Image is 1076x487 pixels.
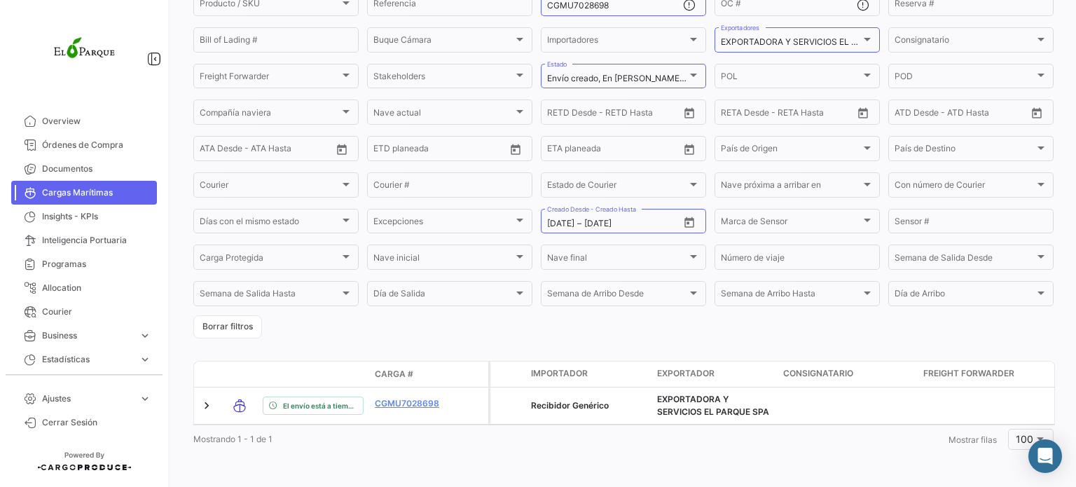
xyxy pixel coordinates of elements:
[1028,439,1062,473] div: Abrir Intercom Messenger
[11,252,157,276] a: Programas
[11,276,157,300] a: Allocation
[584,219,647,228] input: Creado Hasta
[200,291,340,301] span: Semana de Salida Hasta
[42,353,133,366] span: Estadísticas
[721,182,861,192] span: Nave próxima a arribar en
[1026,102,1047,123] button: Open calendar
[200,146,242,156] input: ATA Desde
[895,37,1035,47] span: Consignatario
[721,219,861,228] span: Marca de Sensor
[949,109,1012,119] input: ATD Hasta
[42,329,133,342] span: Business
[257,369,369,380] datatable-header-cell: Estado de Envio
[547,182,687,192] span: Estado de Courier
[200,255,340,265] span: Carga Protegida
[200,182,340,192] span: Courier
[721,291,861,301] span: Semana de Arribo Hasta
[375,368,413,380] span: Carga #
[373,74,513,83] span: Stakeholders
[200,399,214,413] a: Expand/Collapse Row
[918,362,1058,387] datatable-header-cell: Freight Forwarder
[42,392,133,405] span: Ajustes
[721,74,861,83] span: POL
[11,300,157,324] a: Courier
[657,367,715,380] span: Exportador
[547,146,572,156] input: Desde
[547,255,687,265] span: Nave final
[139,392,151,405] span: expand_more
[193,315,262,338] button: Borrar filtros
[453,369,488,380] datatable-header-cell: Póliza
[42,115,151,128] span: Overview
[375,397,448,410] a: CGMU7028698
[42,186,151,199] span: Cargas Marítimas
[895,291,1035,301] span: Día de Arribo
[373,109,513,119] span: Nave actual
[11,181,157,205] a: Cargas Marítimas
[895,182,1035,192] span: Con número de Courier
[657,394,769,417] span: EXPORTADORA Y SERVICIOS EL PARQUE SPA
[11,228,157,252] a: Inteligencia Portuaria
[373,291,513,301] span: Día de Salida
[778,362,918,387] datatable-header-cell: Consignatario
[577,219,581,228] span: –
[283,400,357,411] span: El envío está a tiempo.
[721,109,746,119] input: Desde
[373,146,399,156] input: Desde
[139,329,151,342] span: expand_more
[651,362,778,387] datatable-header-cell: Exportador
[679,212,700,233] button: Open calendar
[531,367,588,380] span: Importador
[547,109,572,119] input: Desde
[547,291,687,301] span: Semana de Arribo Desde
[42,234,151,247] span: Inteligencia Portuaria
[547,219,574,228] input: Creado Desde
[373,255,513,265] span: Nave inicial
[1016,433,1033,445] span: 100
[895,74,1035,83] span: POD
[373,219,513,228] span: Excepciones
[853,102,874,123] button: Open calendar
[11,157,157,181] a: Documentos
[721,146,861,156] span: País de Origen
[222,369,257,380] datatable-header-cell: Modo de Transporte
[11,205,157,228] a: Insights - KPIs
[42,163,151,175] span: Documentos
[408,146,471,156] input: Hasta
[252,146,315,156] input: ATA Hasta
[42,416,151,429] span: Cerrar Sesión
[49,17,119,87] img: logo-el-parque.png
[756,109,819,119] input: Hasta
[11,133,157,157] a: Órdenes de Compra
[42,282,151,294] span: Allocation
[721,36,903,47] mat-select-trigger: EXPORTADORA Y SERVICIOS EL PARQUE SPA
[679,102,700,123] button: Open calendar
[895,109,939,119] input: ATD Desde
[679,139,700,160] button: Open calendar
[525,362,651,387] datatable-header-cell: Importador
[200,1,340,11] span: Producto / SKU
[193,434,273,444] span: Mostrando 1 - 1 de 1
[531,400,609,411] span: Recibidor Genérico
[42,258,151,270] span: Programas
[582,146,645,156] input: Hasta
[783,367,853,380] span: Consignatario
[42,210,151,223] span: Insights - KPIs
[331,139,352,160] button: Open calendar
[505,139,526,160] button: Open calendar
[895,146,1035,156] span: País de Destino
[200,74,340,83] span: Freight Forwarder
[373,37,513,47] span: Buque Cámara
[582,109,645,119] input: Hasta
[200,219,340,228] span: Días con el mismo estado
[490,362,525,387] datatable-header-cell: Carga Protegida
[895,255,1035,265] span: Semana de Salida Desde
[139,353,151,366] span: expand_more
[949,434,997,445] span: Mostrar filas
[42,306,151,318] span: Courier
[42,139,151,151] span: Órdenes de Compra
[369,362,453,386] datatable-header-cell: Carga #
[200,109,340,119] span: Compañía naviera
[547,37,687,47] span: Importadores
[11,109,157,133] a: Overview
